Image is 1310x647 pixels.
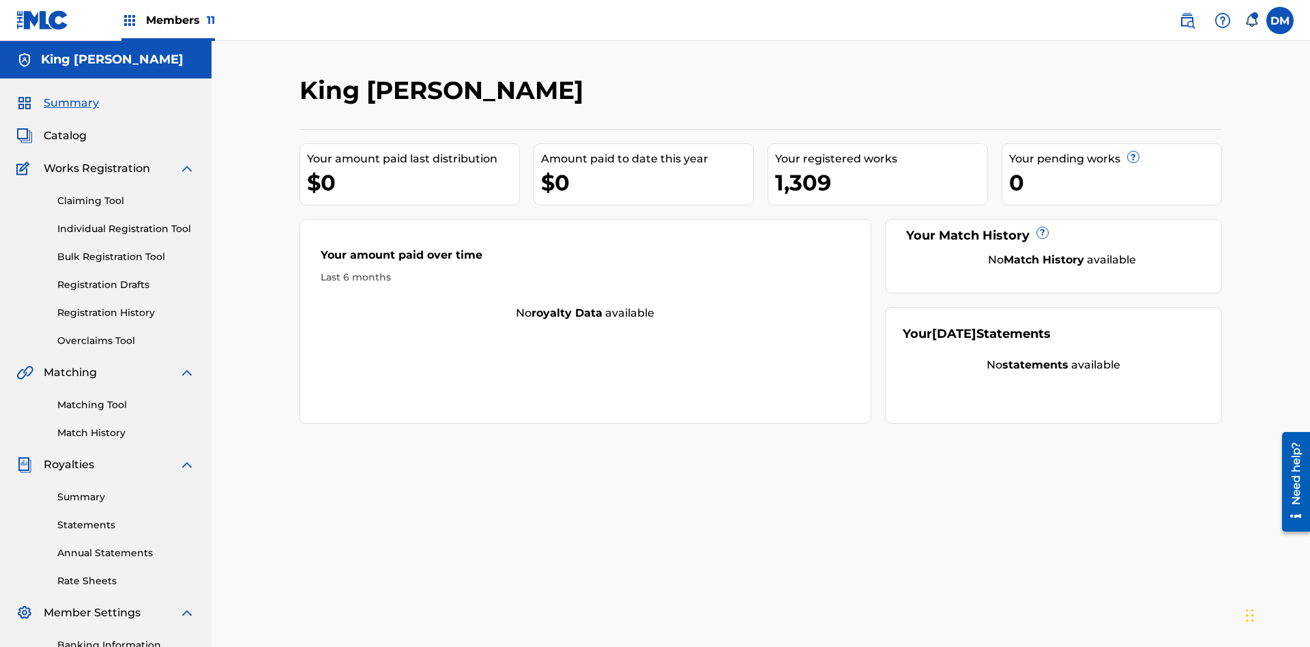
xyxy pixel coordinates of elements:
span: ? [1128,152,1139,162]
img: help [1214,12,1231,29]
div: 1,309 [775,167,987,198]
a: Registration History [57,306,195,320]
strong: royalty data [532,306,602,319]
strong: Match History [1004,253,1084,266]
span: Summary [44,95,99,111]
span: Matching [44,364,97,381]
img: Summary [16,95,33,111]
a: Rate Sheets [57,574,195,588]
div: Help [1209,7,1236,34]
iframe: Chat Widget [1242,581,1310,647]
div: Last 6 months [321,270,850,285]
a: Registration Drafts [57,278,195,292]
span: Works Registration [44,160,150,177]
div: $0 [307,167,519,198]
a: Matching Tool [57,398,195,412]
a: Annual Statements [57,546,195,560]
div: Your Match History [903,227,1205,245]
span: ? [1037,227,1048,238]
iframe: Resource Center [1272,425,1310,541]
img: search [1179,12,1195,29]
span: Catalog [44,128,87,144]
div: Amount paid to date this year [541,151,753,167]
div: No available [920,252,1205,268]
img: Catalog [16,128,33,144]
a: Bulk Registration Tool [57,250,195,264]
div: Your amount paid last distribution [307,151,519,167]
div: User Menu [1266,7,1294,34]
img: Royalties [16,457,33,473]
div: Notifications [1244,14,1258,27]
a: Match History [57,426,195,440]
div: Your amount paid over time [321,247,850,270]
span: Members [146,12,215,28]
h5: King McTesterson [41,52,184,68]
a: Summary [57,490,195,504]
div: Your registered works [775,151,987,167]
a: Claiming Tool [57,194,195,208]
strong: statements [1002,358,1068,371]
div: No available [300,305,871,321]
span: Royalties [44,457,94,473]
img: MLC Logo [16,10,69,30]
img: expand [179,605,195,621]
a: Statements [57,518,195,532]
div: Your pending works [1009,151,1221,167]
img: Accounts [16,52,33,68]
img: expand [179,364,195,381]
div: Your Statements [903,325,1051,343]
img: Works Registration [16,160,34,177]
a: Public Search [1174,7,1201,34]
a: Overclaims Tool [57,334,195,348]
img: Member Settings [16,605,33,621]
div: 0 [1009,167,1221,198]
img: Top Rightsholders [121,12,138,29]
a: SummarySummary [16,95,99,111]
span: 11 [207,14,215,27]
img: expand [179,457,195,473]
div: $0 [541,167,753,198]
span: [DATE] [932,326,976,341]
img: Matching [16,364,33,381]
div: No available [903,357,1205,373]
img: expand [179,160,195,177]
h2: King [PERSON_NAME] [300,75,590,106]
div: Drag [1246,595,1254,636]
span: Member Settings [44,605,141,621]
a: CatalogCatalog [16,128,87,144]
a: Individual Registration Tool [57,222,195,236]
